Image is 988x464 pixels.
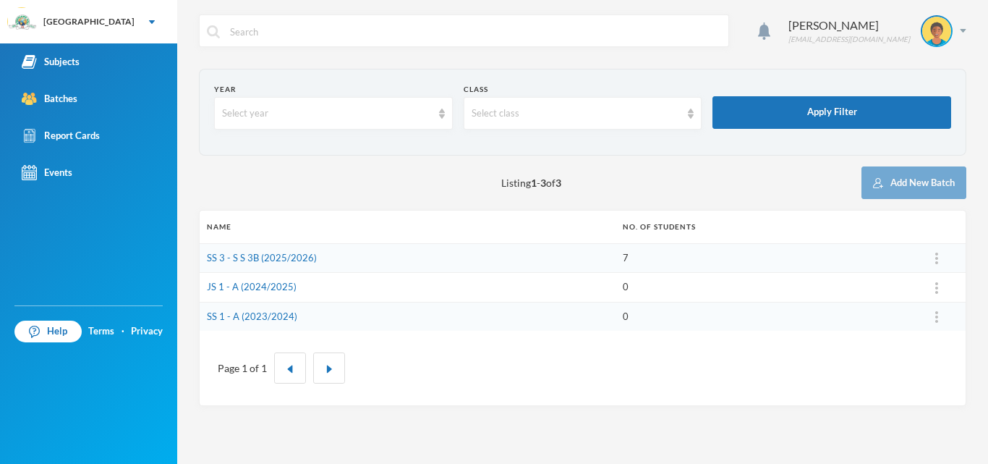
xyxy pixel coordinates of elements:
img: logo [8,8,37,37]
th: No. of students [616,211,908,243]
div: [EMAIL_ADDRESS][DOMAIN_NAME] [788,34,910,45]
div: Subjects [22,54,80,69]
td: 0 [616,273,908,303]
a: SS 3 - S S 3B (2025/2026) [207,252,317,263]
img: STUDENT [922,17,951,46]
a: Privacy [131,324,163,339]
div: Page 1 of 1 [218,360,267,376]
div: Events [22,165,72,180]
img: ... [935,311,938,323]
div: Class [464,84,702,95]
a: Help [14,321,82,342]
img: ... [935,253,938,264]
a: JS 1 - A (2024/2025) [207,281,297,292]
img: ... [935,282,938,294]
div: Select class [472,106,681,121]
div: · [122,324,124,339]
div: Report Cards [22,128,100,143]
a: Terms [88,324,114,339]
b: 3 [540,177,546,189]
button: Add New Batch [861,166,966,199]
div: Batches [22,91,77,106]
span: Listing - of [501,175,561,190]
b: 3 [555,177,561,189]
a: SS 1 - A (2023/2024) [207,311,297,322]
img: search [207,25,220,38]
td: 7 [616,243,908,273]
div: Year [214,84,453,95]
input: Search [229,15,721,48]
div: [PERSON_NAME] [788,17,910,34]
th: Name [200,211,616,243]
button: Apply Filter [712,96,951,129]
div: Select year [222,106,432,121]
div: [GEOGRAPHIC_DATA] [43,15,135,28]
b: 1 [531,177,537,189]
td: 0 [616,302,908,331]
